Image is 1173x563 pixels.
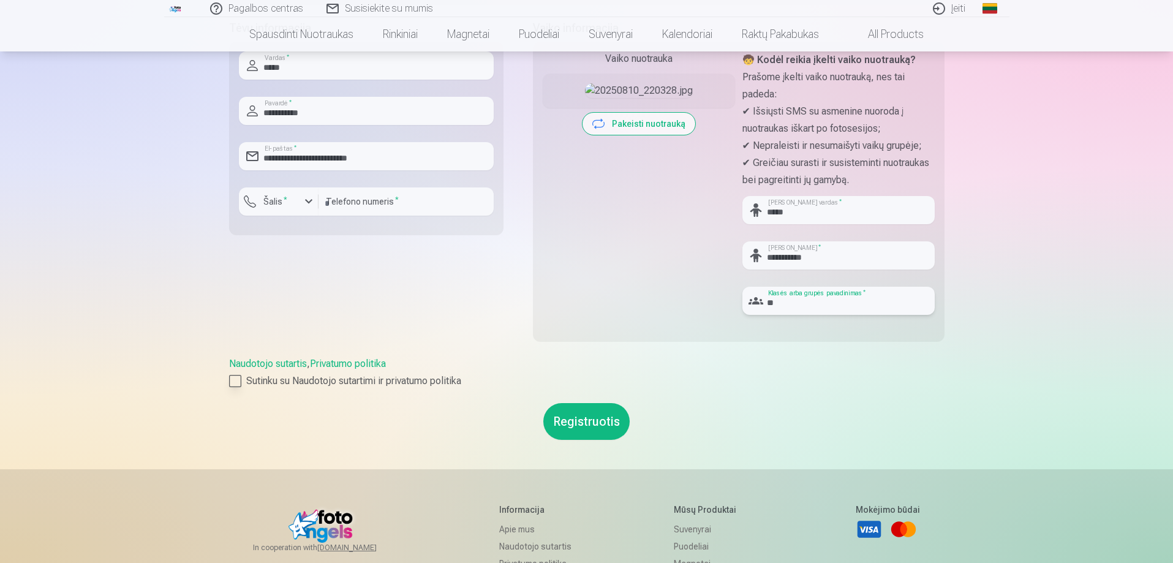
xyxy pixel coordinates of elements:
[834,17,938,51] a: All products
[585,83,693,98] img: 20250810_220328.jpg
[310,358,386,369] a: Privatumo politika
[229,357,945,388] div: ,
[742,69,935,103] p: Prašome įkelti vaiko nuotrauką, nes tai padeda:
[499,504,581,516] h5: Informacija
[317,543,406,553] a: [DOMAIN_NAME]
[229,374,945,388] label: Sutinku su Naudotojo sutartimi ir privatumo politika
[742,154,935,189] p: ✔ Greičiau surasti ir susisteminti nuotraukas bei pagreitinti jų gamybą.
[253,543,406,553] span: In cooperation with
[543,51,735,66] div: Vaiko nuotrauka
[432,17,504,51] a: Magnetai
[239,187,319,216] button: Šalis*
[674,521,763,538] a: Suvenyrai
[499,521,581,538] a: Apie mus
[543,403,630,440] button: Registruotis
[169,5,183,12] img: /fa2
[647,17,727,51] a: Kalendoriai
[856,504,920,516] h5: Mokėjimo būdai
[674,504,763,516] h5: Mūsų produktai
[674,538,763,555] a: Puodeliai
[229,358,307,369] a: Naudotojo sutartis
[742,103,935,137] p: ✔ Išsiųsti SMS su asmenine nuoroda į nuotraukas iškart po fotosesijos;
[583,113,695,135] button: Pakeisti nuotrauką
[742,54,916,66] strong: 🧒 Kodėl reikia įkelti vaiko nuotrauką?
[235,17,368,51] a: Spausdinti nuotraukas
[574,17,647,51] a: Suvenyrai
[890,516,917,543] a: Mastercard
[856,516,883,543] a: Visa
[258,195,292,208] label: Šalis
[504,17,574,51] a: Puodeliai
[742,137,935,154] p: ✔ Nepraleisti ir nesumaišyti vaikų grupėje;
[499,538,581,555] a: Naudotojo sutartis
[368,17,432,51] a: Rinkiniai
[727,17,834,51] a: Raktų pakabukas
